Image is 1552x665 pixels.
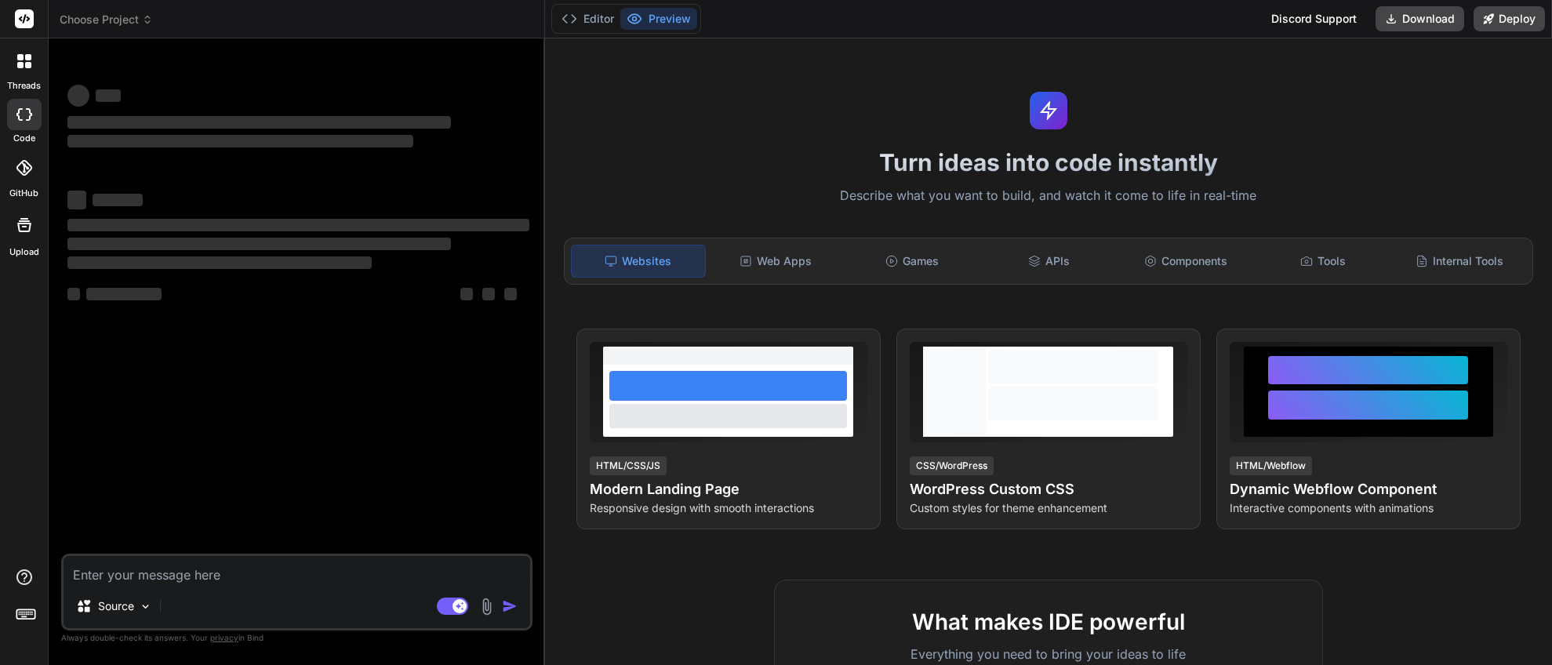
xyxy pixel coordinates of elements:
[1119,245,1252,278] div: Components
[9,245,39,259] label: Upload
[590,500,867,516] p: Responsive design with smooth interactions
[554,148,1543,176] h1: Turn ideas into code instantly
[98,598,134,614] p: Source
[93,194,143,206] span: ‌
[800,605,1297,638] h2: What makes IDE powerful
[67,135,413,147] span: ‌
[910,456,994,475] div: CSS/WordPress
[139,600,152,613] img: Pick Models
[845,245,979,278] div: Games
[910,500,1187,516] p: Custom styles for theme enhancement
[1230,456,1312,475] div: HTML/Webflow
[1262,6,1366,31] div: Discord Support
[590,456,667,475] div: HTML/CSS/JS
[478,598,496,616] img: attachment
[554,186,1543,206] p: Describe what you want to build, and watch it come to life in real-time
[67,85,89,107] span: ‌
[983,245,1116,278] div: APIs
[1474,6,1545,31] button: Deploy
[555,8,620,30] button: Editor
[910,478,1187,500] h4: WordPress Custom CSS
[460,288,473,300] span: ‌
[9,187,38,200] label: GitHub
[67,256,372,269] span: ‌
[67,288,80,300] span: ‌
[482,288,495,300] span: ‌
[620,8,697,30] button: Preview
[504,288,517,300] span: ‌
[502,598,518,614] img: icon
[67,191,86,209] span: ‌
[1256,245,1389,278] div: Tools
[61,630,532,645] p: Always double-check its answers. Your in Bind
[800,645,1297,663] p: Everything you need to bring your ideas to life
[67,116,451,129] span: ‌
[7,79,41,93] label: threads
[86,288,162,300] span: ‌
[1230,478,1507,500] h4: Dynamic Webflow Component
[1393,245,1526,278] div: Internal Tools
[1230,500,1507,516] p: Interactive components with animations
[210,633,238,642] span: privacy
[96,89,121,102] span: ‌
[590,478,867,500] h4: Modern Landing Page
[67,238,451,250] span: ‌
[13,132,35,145] label: code
[571,245,706,278] div: Websites
[1376,6,1464,31] button: Download
[60,12,153,27] span: Choose Project
[67,219,529,231] span: ‌
[709,245,842,278] div: Web Apps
